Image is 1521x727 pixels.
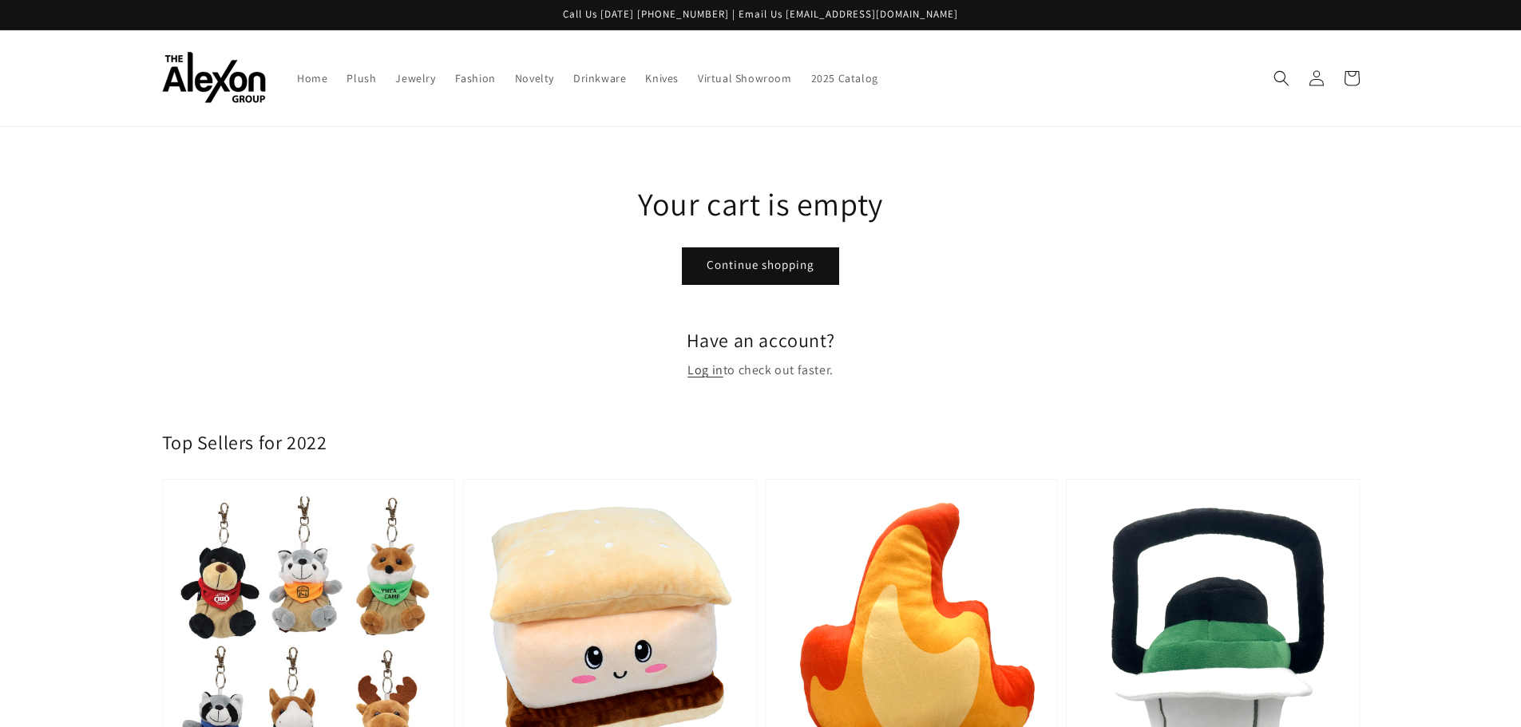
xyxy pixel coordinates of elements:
[573,71,626,85] span: Drinkware
[162,183,1360,224] h1: Your cart is empty
[455,71,496,85] span: Fashion
[1264,61,1299,96] summary: Search
[337,61,386,95] a: Plush
[297,71,327,85] span: Home
[645,71,679,85] span: Knives
[162,328,1360,353] h2: Have an account?
[811,71,878,85] span: 2025 Catalog
[505,61,564,95] a: Novelty
[688,61,802,95] a: Virtual Showroom
[287,61,337,95] a: Home
[446,61,505,95] a: Fashion
[515,71,554,85] span: Novelty
[162,359,1360,382] p: to check out faster.
[347,71,376,85] span: Plush
[162,52,266,104] img: The Alexon Group
[683,248,838,284] a: Continue shopping
[564,61,636,95] a: Drinkware
[162,430,327,455] h2: Top Sellers for 2022
[698,71,792,85] span: Virtual Showroom
[636,61,688,95] a: Knives
[386,61,445,95] a: Jewelry
[802,61,888,95] a: 2025 Catalog
[395,71,435,85] span: Jewelry
[687,359,723,382] a: Log in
